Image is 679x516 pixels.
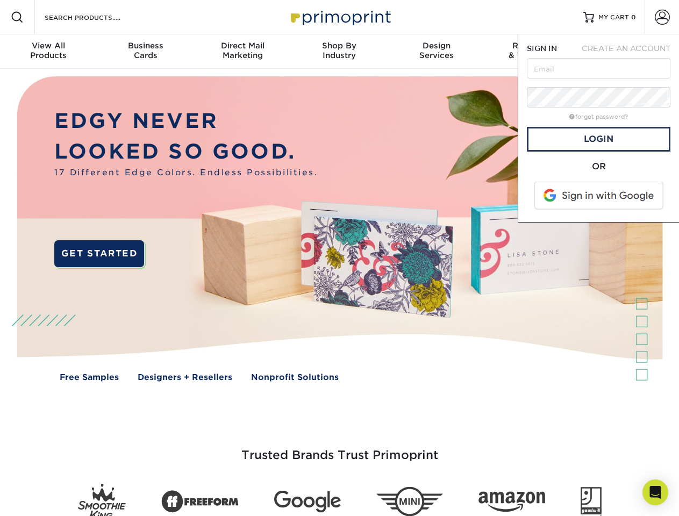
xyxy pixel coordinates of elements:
a: forgot password? [569,113,628,120]
a: DesignServices [388,34,485,69]
div: & Templates [485,41,582,60]
div: OR [527,160,670,173]
span: Direct Mail [194,41,291,51]
img: Google [274,491,341,513]
a: BusinessCards [97,34,194,69]
a: GET STARTED [54,240,144,267]
a: Nonprofit Solutions [251,371,339,384]
a: Free Samples [60,371,119,384]
img: Primoprint [286,5,394,28]
div: Marketing [194,41,291,60]
span: 17 Different Edge Colors. Endless Possibilities. [54,167,318,179]
a: Designers + Resellers [138,371,232,384]
img: Goodwill [581,487,602,516]
span: 0 [631,13,636,21]
div: Open Intercom Messenger [642,479,668,505]
a: Direct MailMarketing [194,34,291,69]
span: Design [388,41,485,51]
span: SIGN IN [527,44,557,53]
span: Resources [485,41,582,51]
div: Services [388,41,485,60]
div: Cards [97,41,194,60]
div: Industry [291,41,388,60]
span: Shop By [291,41,388,51]
span: Business [97,41,194,51]
p: LOOKED SO GOOD. [54,137,318,167]
span: MY CART [598,13,629,22]
a: Login [527,127,670,152]
input: Email [527,58,670,78]
h3: Trusted Brands Trust Primoprint [25,422,654,475]
a: Resources& Templates [485,34,582,69]
input: SEARCH PRODUCTS..... [44,11,148,24]
a: Shop ByIndustry [291,34,388,69]
img: Amazon [478,492,545,512]
span: CREATE AN ACCOUNT [582,44,670,53]
p: EDGY NEVER [54,106,318,137]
